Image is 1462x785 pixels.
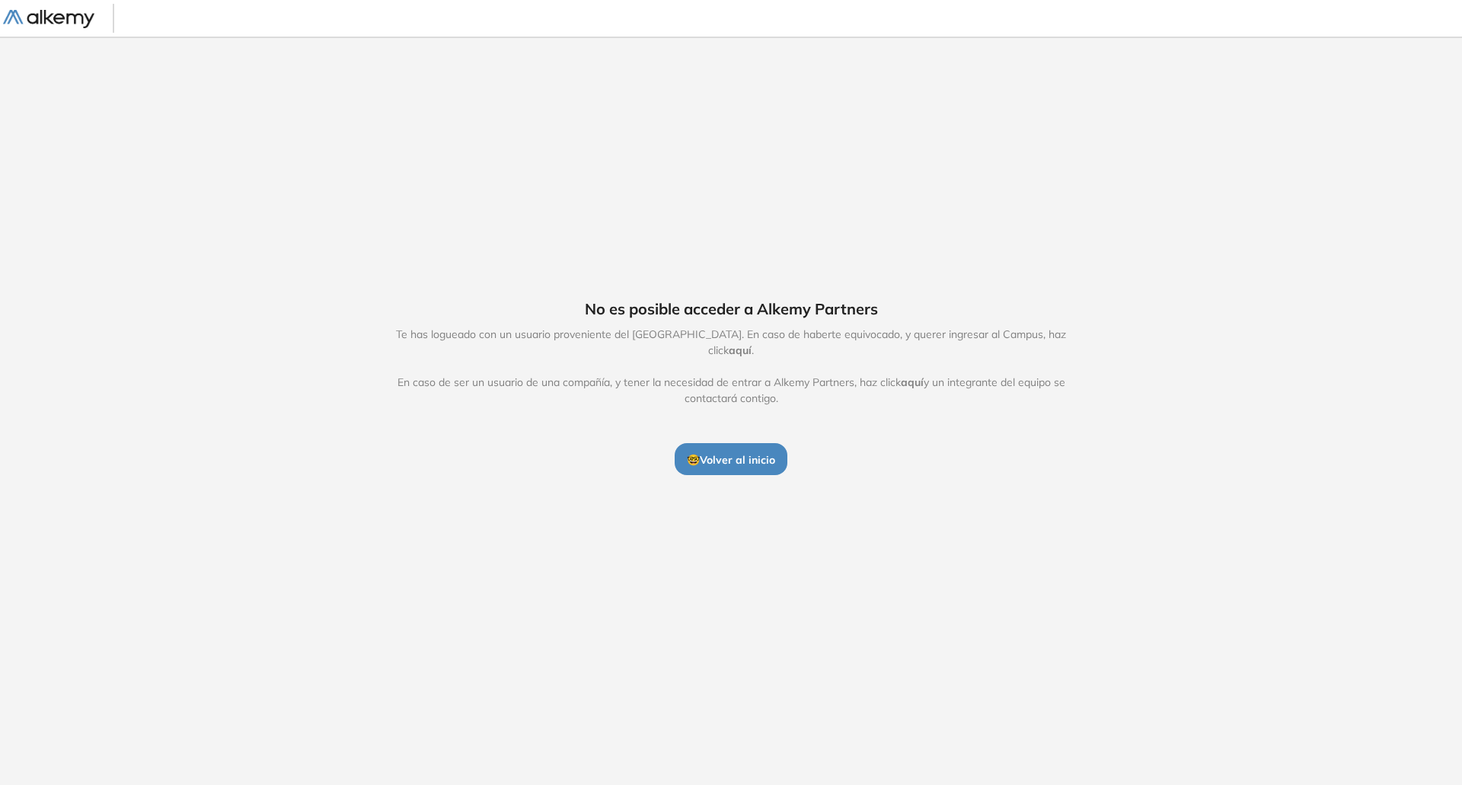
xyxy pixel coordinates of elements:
[585,298,878,321] span: No es posible acceder a Alkemy Partners
[3,10,94,29] img: Logo
[901,375,924,389] span: aquí
[675,443,787,475] button: 🤓Volver al inicio
[687,453,775,467] span: 🤓 Volver al inicio
[729,343,752,357] span: aquí
[380,327,1082,407] span: Te has logueado con un usuario proveniente del [GEOGRAPHIC_DATA]. En caso de haberte equivocado, ...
